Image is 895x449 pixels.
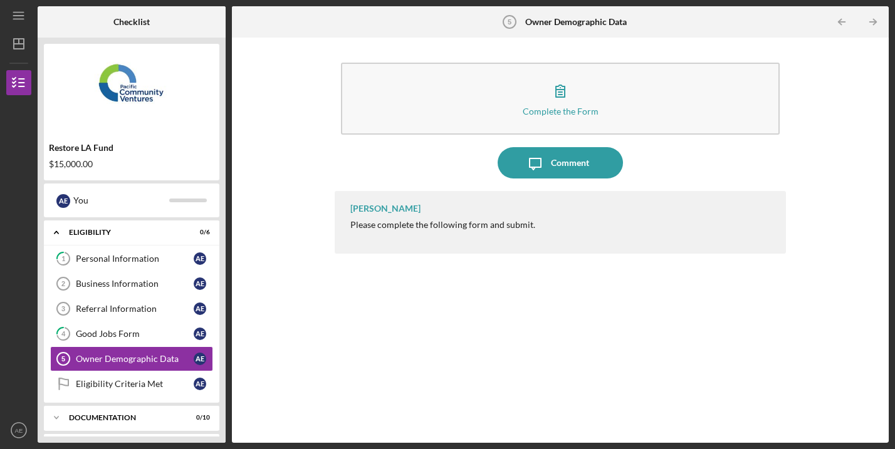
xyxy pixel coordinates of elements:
[194,378,206,390] div: A E
[76,379,194,389] div: Eligibility Criteria Met
[551,147,589,178] div: Comment
[194,252,206,265] div: A E
[76,354,194,364] div: Owner Demographic Data
[50,346,213,371] a: 5Owner Demographic DataAE
[350,220,535,230] div: Please complete the following form and submit.
[76,254,194,264] div: Personal Information
[69,229,179,236] div: Eligibility
[187,229,210,236] div: 0 / 6
[187,414,210,421] div: 0 / 10
[49,143,214,153] div: Restore LA Fund
[50,296,213,321] a: 3Referral InformationAE
[69,414,179,421] div: Documentation
[508,18,511,26] tspan: 5
[61,330,66,338] tspan: 4
[523,106,599,116] div: Complete the Form
[341,63,780,135] button: Complete the Form
[194,353,206,365] div: A E
[50,371,213,396] a: Eligibility Criteria MetAE
[73,190,169,211] div: You
[44,50,219,125] img: Product logo
[113,17,150,27] b: Checklist
[76,329,194,339] div: Good Jobs Form
[50,246,213,271] a: 1Personal InformationAE
[49,159,214,169] div: $15,000.00
[76,279,194,289] div: Business Information
[194,277,206,290] div: A E
[498,147,623,178] button: Comment
[61,305,65,312] tspan: 3
[61,255,65,263] tspan: 1
[350,204,421,214] div: [PERSON_NAME]
[56,194,70,208] div: A E
[61,280,65,287] tspan: 2
[525,17,627,27] b: Owner Demographic Data
[50,271,213,296] a: 2Business InformationAE
[76,304,194,314] div: Referral Information
[194,328,206,340] div: A E
[15,427,23,434] text: AE
[6,418,31,443] button: AE
[50,321,213,346] a: 4Good Jobs FormAE
[194,302,206,315] div: A E
[61,355,65,363] tspan: 5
